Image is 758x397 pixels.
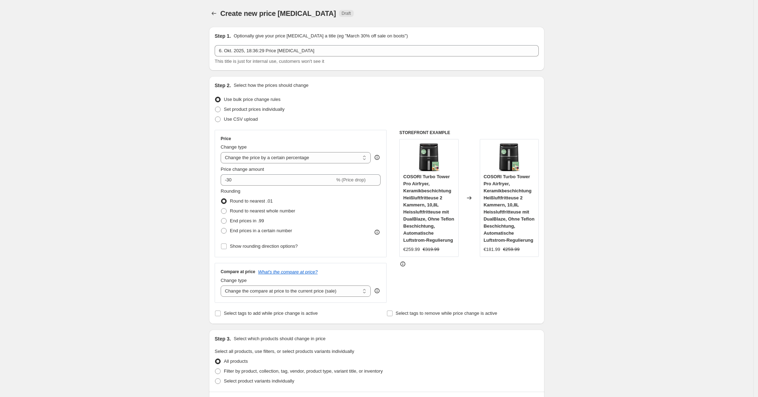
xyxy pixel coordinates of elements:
[221,167,264,172] span: Price change amount
[230,228,292,233] span: End prices in a certain number
[230,198,273,204] span: Round to nearest .01
[224,368,383,374] span: Filter by product, collection, tag, vendor, product type, variant title, or inventory
[342,11,351,16] span: Draft
[215,59,324,64] span: This title is just for internal use, customers won't see it
[403,246,420,253] div: €259.99
[221,144,247,150] span: Change type
[221,188,240,194] span: Rounding
[209,8,219,18] button: Price change jobs
[215,349,354,354] span: Select all products, use filters, or select products variants individually
[336,177,365,182] span: % (Price drop)
[234,32,408,40] p: Optionally give your price [MEDICAL_DATA] a title (eg "March 30% off sale on boots")
[234,82,309,89] p: Select how the prices should change
[230,243,298,249] span: Show rounding direction options?
[396,311,497,316] span: Select tags to remove while price change is active
[224,97,280,102] span: Use bulk price change rules
[234,335,326,342] p: Select which products should change in price
[224,116,258,122] span: Use CSV upload
[374,154,381,161] div: help
[495,143,523,171] img: 71ttrZLTfOL_80x.jpg
[403,174,454,243] span: COSORI Turbo Tower Pro Airfryer, Keramikbeschichtung Heißluftfritteuse 2 Kammern, 10,8L Heissluft...
[215,82,231,89] h2: Step 2.
[221,278,247,283] span: Change type
[258,269,318,275] button: What's the compare at price?
[221,136,231,142] h3: Price
[224,107,285,112] span: Set product prices individually
[230,208,295,213] span: Round to nearest whole number
[215,45,539,56] input: 30% off holiday sale
[399,130,539,136] h6: STOREFRONT EXAMPLE
[484,174,535,243] span: COSORI Turbo Tower Pro Airfryer, Keramikbeschichtung Heißluftfritteuse 2 Kammern, 10,8L Heissluft...
[230,218,264,223] span: End prices in .99
[415,143,443,171] img: 71ttrZLTfOL_80x.jpg
[484,246,500,253] div: €181.99
[423,246,439,253] strike: €319.99
[503,246,520,253] strike: €259.99
[221,269,255,275] h3: Compare at price
[224,378,294,384] span: Select product variants individually
[374,287,381,294] div: help
[224,311,318,316] span: Select tags to add while price change is active
[215,335,231,342] h2: Step 3.
[224,359,248,364] span: All products
[221,174,335,186] input: -15
[215,32,231,40] h2: Step 1.
[220,10,336,17] span: Create new price [MEDICAL_DATA]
